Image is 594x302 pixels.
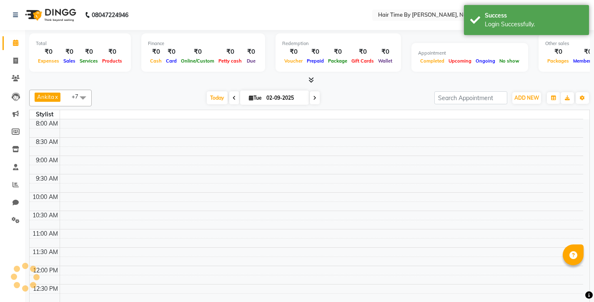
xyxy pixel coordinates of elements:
[34,156,60,165] div: 9:00 AM
[418,50,521,57] div: Appointment
[72,93,85,100] span: +7
[179,47,216,57] div: ₹0
[30,110,60,119] div: Stylist
[179,58,216,64] span: Online/Custom
[207,91,228,104] span: Today
[474,58,497,64] span: Ongoing
[512,92,541,104] button: ADD NEW
[100,47,124,57] div: ₹0
[244,47,258,57] div: ₹0
[54,93,58,100] a: x
[164,47,179,57] div: ₹0
[21,3,78,27] img: logo
[78,58,100,64] span: Services
[485,11,583,20] div: Success
[34,119,60,128] div: 8:00 AM
[61,58,78,64] span: Sales
[326,47,349,57] div: ₹0
[326,58,349,64] span: Package
[31,284,60,293] div: 12:30 PM
[264,92,306,104] input: 2025-09-02
[305,58,326,64] span: Prepaid
[349,58,376,64] span: Gift Cards
[282,40,394,47] div: Redemption
[36,47,61,57] div: ₹0
[36,40,124,47] div: Total
[349,47,376,57] div: ₹0
[216,58,244,64] span: Petty cash
[164,58,179,64] span: Card
[305,47,326,57] div: ₹0
[31,193,60,201] div: 10:00 AM
[31,248,60,257] div: 11:30 AM
[514,95,539,101] span: ADD NEW
[216,47,244,57] div: ₹0
[376,47,394,57] div: ₹0
[37,93,54,100] span: Ankita
[497,58,521,64] span: No show
[485,20,583,29] div: Login Successfully.
[446,58,474,64] span: Upcoming
[78,47,100,57] div: ₹0
[282,58,305,64] span: Voucher
[247,95,264,101] span: Tue
[61,47,78,57] div: ₹0
[434,91,507,104] input: Search Appointment
[31,211,60,220] div: 10:30 AM
[34,138,60,146] div: 8:30 AM
[148,40,258,47] div: Finance
[92,3,128,27] b: 08047224946
[31,229,60,238] div: 11:00 AM
[245,58,258,64] span: Due
[148,47,164,57] div: ₹0
[376,58,394,64] span: Wallet
[100,58,124,64] span: Products
[545,47,571,57] div: ₹0
[148,58,164,64] span: Cash
[34,174,60,183] div: 9:30 AM
[545,58,571,64] span: Packages
[31,266,60,275] div: 12:00 PM
[418,58,446,64] span: Completed
[282,47,305,57] div: ₹0
[36,58,61,64] span: Expenses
